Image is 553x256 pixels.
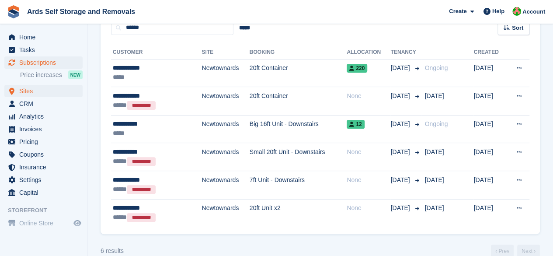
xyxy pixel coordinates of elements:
[347,175,390,185] div: None
[19,85,72,97] span: Sites
[4,85,83,97] a: menu
[522,7,545,16] span: Account
[390,203,411,213] span: [DATE]
[473,59,506,87] td: [DATE]
[250,87,347,115] td: 20ft Container
[473,171,506,199] td: [DATE]
[347,203,390,213] div: None
[19,123,72,135] span: Invoices
[4,44,83,56] a: menu
[19,56,72,69] span: Subscriptions
[512,24,523,32] span: Sort
[347,64,367,73] span: 220
[4,217,83,229] a: menu
[4,98,83,110] a: menu
[19,110,72,123] span: Analytics
[250,59,347,87] td: 20ft Container
[19,136,72,148] span: Pricing
[473,199,506,227] td: [DATE]
[4,161,83,173] a: menu
[202,46,249,60] th: Site
[202,115,249,143] td: Newtownards
[473,46,506,60] th: Created
[424,176,444,183] span: [DATE]
[4,31,83,43] a: menu
[4,56,83,69] a: menu
[111,46,202,60] th: Customer
[202,143,249,171] td: Newtownards
[473,143,506,171] td: [DATE]
[449,7,466,16] span: Create
[250,143,347,171] td: Small 20ft Unit - Downstairs
[347,147,390,157] div: None
[4,148,83,161] a: menu
[390,147,411,157] span: [DATE]
[19,31,72,43] span: Home
[202,199,249,227] td: Newtownards
[512,7,521,16] img: Ethan McFerran
[19,98,72,110] span: CRM
[19,148,72,161] span: Coupons
[202,87,249,115] td: Newtownards
[4,186,83,199] a: menu
[250,46,347,60] th: Booking
[19,174,72,186] span: Settings
[390,46,421,60] th: Tenancy
[68,70,83,79] div: NEW
[424,148,444,155] span: [DATE]
[347,91,390,101] div: None
[424,120,448,127] span: Ongoing
[390,91,411,101] span: [DATE]
[19,217,72,229] span: Online Store
[492,7,504,16] span: Help
[72,218,83,228] a: Preview store
[4,110,83,123] a: menu
[473,115,506,143] td: [DATE]
[250,115,347,143] td: Big 16ft Unit - Downstairs
[4,174,83,186] a: menu
[20,70,83,80] a: Price increases NEW
[390,175,411,185] span: [DATE]
[4,123,83,135] a: menu
[202,171,249,199] td: Newtownards
[7,5,20,18] img: stora-icon-8386f47178a22dfd0bd8f6a31ec36ba5ce8667c1dd55bd0f319d3a0aa187defe.svg
[8,206,87,215] span: Storefront
[424,204,444,211] span: [DATE]
[20,71,62,79] span: Price increases
[19,44,72,56] span: Tasks
[347,120,364,129] span: 12
[4,136,83,148] a: menu
[473,87,506,115] td: [DATE]
[390,63,411,73] span: [DATE]
[24,4,139,19] a: Ards Self Storage and Removals
[347,46,390,60] th: Allocation
[202,59,249,87] td: Newtownards
[19,161,72,173] span: Insurance
[250,199,347,227] td: 20ft Unit x2
[424,64,448,71] span: Ongoing
[101,246,124,256] div: 6 results
[19,186,72,199] span: Capital
[424,92,444,99] span: [DATE]
[390,119,411,129] span: [DATE]
[250,171,347,199] td: 7ft Unit - Downstairs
